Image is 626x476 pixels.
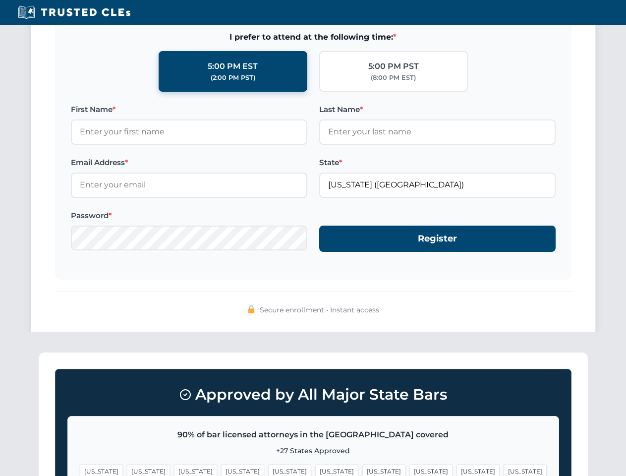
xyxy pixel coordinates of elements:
[80,445,547,456] p: +27 States Approved
[67,381,559,408] h3: Approved by All Major State Bars
[319,157,556,169] label: State
[319,173,556,197] input: Florida (FL)
[319,119,556,144] input: Enter your last name
[71,173,307,197] input: Enter your email
[260,304,379,315] span: Secure enrollment • Instant access
[247,305,255,313] img: 🔒
[371,73,416,83] div: (8:00 PM EST)
[71,31,556,44] span: I prefer to attend at the following time:
[80,428,547,441] p: 90% of bar licensed attorneys in the [GEOGRAPHIC_DATA] covered
[71,210,307,222] label: Password
[15,5,133,20] img: Trusted CLEs
[319,226,556,252] button: Register
[71,104,307,116] label: First Name
[208,60,258,73] div: 5:00 PM EST
[71,157,307,169] label: Email Address
[368,60,419,73] div: 5:00 PM PST
[71,119,307,144] input: Enter your first name
[211,73,255,83] div: (2:00 PM PST)
[319,104,556,116] label: Last Name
